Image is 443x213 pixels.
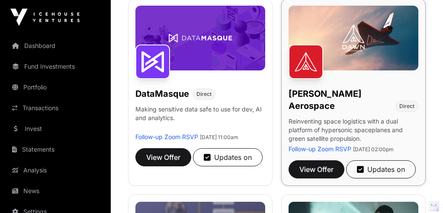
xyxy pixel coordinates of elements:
a: News [7,181,104,200]
span: Direct [399,103,414,110]
a: Dashboard [7,36,104,55]
a: Transactions [7,99,104,118]
div: Updates on [204,152,252,162]
a: Fund Investments [7,57,104,76]
p: Reinventing space logistics with a dual platform of hypersonic spaceplanes and green satellite pr... [289,117,418,145]
a: Portfolio [7,78,104,97]
iframe: Chat Widget [400,172,443,213]
a: Invest [7,119,104,138]
a: Follow-up Zoom RSVP [135,133,198,140]
img: Dawn-Banner.jpg [289,6,418,70]
img: DataMasque [135,45,170,79]
img: Dawn Aerospace [289,45,323,79]
span: [DATE] 02:00pm [353,146,394,153]
h1: [PERSON_NAME] Aerospace [289,88,392,112]
a: Analysis [7,161,104,180]
div: Updates on [357,164,405,175]
button: Updates on [346,160,416,178]
span: Direct [196,91,212,98]
p: Making sensitive data safe to use for dev, AI and analytics. [135,105,265,133]
h1: DataMasque [135,88,189,100]
button: View Offer [289,160,344,178]
img: DataMasque-Banner.jpg [135,6,265,70]
button: View Offer [135,148,191,166]
a: Follow-up Zoom RSVP [289,145,351,153]
span: View Offer [146,152,180,162]
a: Statements [7,140,104,159]
button: Updates on [193,148,263,166]
span: [DATE] 11:00am [200,134,238,140]
span: View Offer [299,164,334,175]
img: Icehouse Ventures Logo [10,9,80,26]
